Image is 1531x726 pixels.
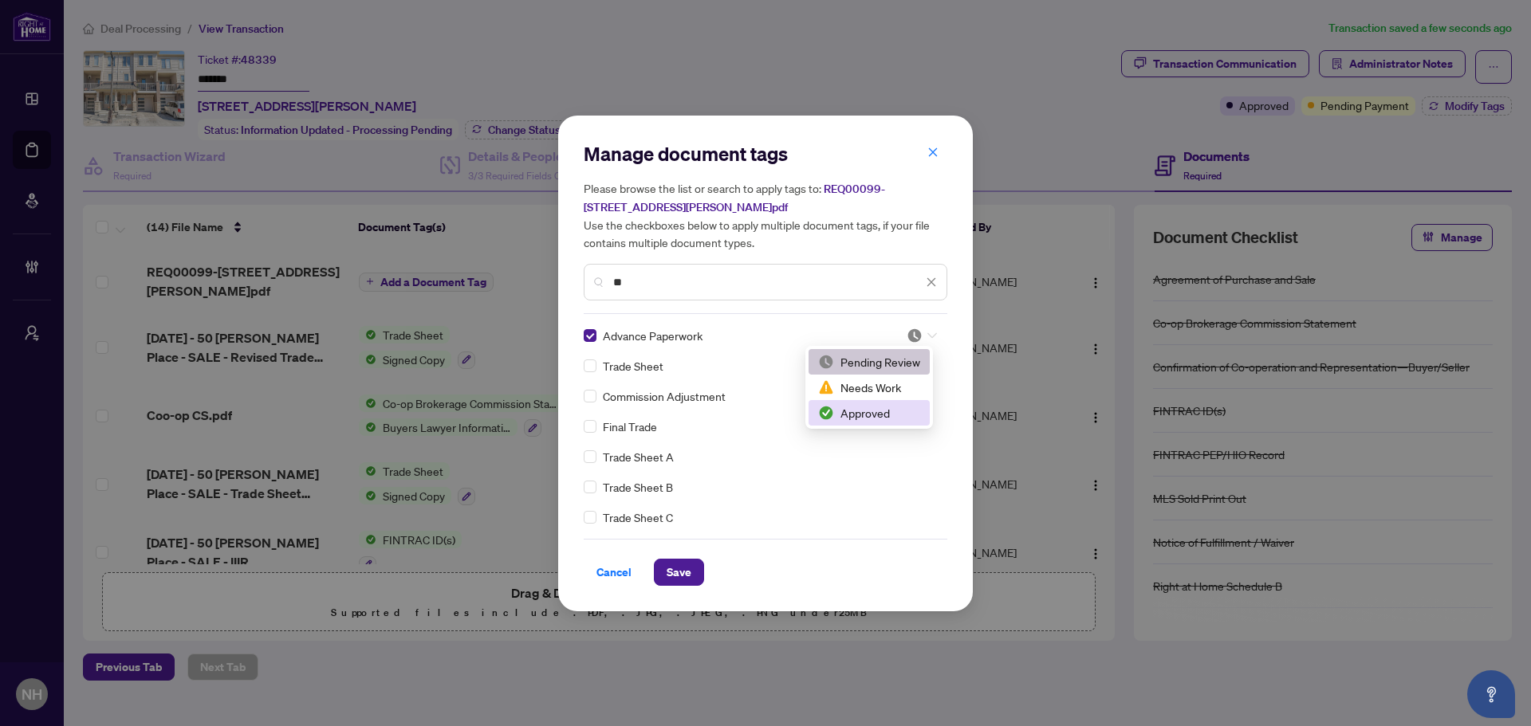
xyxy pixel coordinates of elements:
[603,478,673,496] span: Trade Sheet B
[907,328,937,343] span: Pending Review
[818,405,834,421] img: status
[818,353,920,371] div: Pending Review
[818,379,834,395] img: status
[818,404,920,422] div: Approved
[809,400,930,426] div: Approved
[809,375,930,400] div: Needs Work
[584,141,947,167] h2: Manage document tags
[603,508,673,526] span: Trade Sheet C
[584,182,885,214] span: REQ00099-[STREET_ADDRESS][PERSON_NAME]pdf
[654,559,704,586] button: Save
[809,349,930,375] div: Pending Review
[584,559,644,586] button: Cancel
[926,277,937,288] span: close
[907,328,923,343] img: status
[584,179,947,251] h5: Please browse the list or search to apply tags to: Use the checkboxes below to apply multiple doc...
[603,387,726,405] span: Commission Adjustment
[596,559,632,585] span: Cancel
[603,357,663,375] span: Trade Sheet
[1467,670,1515,718] button: Open asap
[603,327,703,344] span: Advance Paperwork
[603,418,657,435] span: Final Trade
[603,448,674,465] span: Trade Sheet A
[927,147,939,158] span: close
[667,559,691,585] span: Save
[818,379,920,396] div: Needs Work
[818,354,834,370] img: status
